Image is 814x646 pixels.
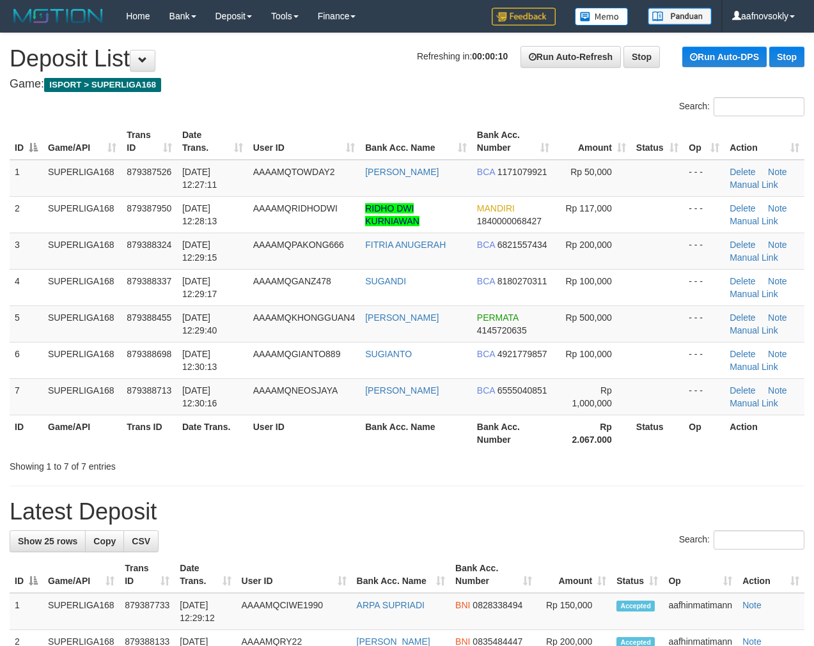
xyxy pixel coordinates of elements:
span: BCA [477,167,495,177]
a: Note [742,600,762,610]
th: Bank Acc. Number [472,415,554,451]
td: [DATE] 12:29:12 [175,593,236,630]
span: Rp 500,000 [565,312,611,323]
span: Show 25 rows [18,536,77,546]
td: SUPERLIGA168 [43,196,121,233]
label: Search: [679,97,804,116]
span: 879388324 [127,240,171,250]
a: Delete [730,385,755,396]
th: Trans ID: activate to sort column ascending [121,123,177,160]
th: ID: activate to sort column descending [10,123,43,160]
a: Stop [623,46,660,68]
span: [DATE] 12:30:16 [182,385,217,408]
th: Status: activate to sort column ascending [611,557,663,593]
a: [PERSON_NAME] [365,312,439,323]
td: 6 [10,342,43,378]
span: [DATE] 12:27:11 [182,167,217,190]
span: Copy 8180270311 to clipboard [497,276,547,286]
th: Game/API [43,415,121,451]
td: - - - [684,160,724,197]
span: ISPORT > SUPERLIGA168 [44,78,161,92]
td: 1 [10,593,43,630]
th: User ID: activate to sort column ascending [248,123,360,160]
a: Delete [730,312,755,323]
img: panduan.png [648,8,712,25]
strong: 00:00:10 [472,51,508,61]
th: Bank Acc. Number: activate to sort column ascending [450,557,537,593]
span: BCA [477,276,495,286]
a: Run Auto-Refresh [520,46,621,68]
span: BCA [477,385,495,396]
h1: Latest Deposit [10,499,804,525]
label: Search: [679,530,804,550]
a: ARPA SUPRIADI [357,600,425,610]
td: 1 [10,160,43,197]
span: Accepted [616,601,655,611]
span: 879387526 [127,167,171,177]
span: MANDIRI [477,203,515,213]
span: AAAAMQKHONGGUAN4 [253,312,355,323]
span: Copy 1171079921 to clipboard [497,167,547,177]
td: SUPERLIGA168 [43,233,121,269]
td: AAAAMQCIWE1990 [237,593,352,630]
a: SUGIANTO [365,349,412,359]
th: Op: activate to sort column ascending [663,557,737,593]
span: BCA [477,349,495,359]
span: BCA [477,240,495,250]
span: Rp 200,000 [565,240,611,250]
a: Manual Link [730,325,778,335]
span: AAAAMQNEOSJAYA [253,385,338,396]
h1: Deposit List [10,46,804,72]
a: Note [768,167,787,177]
td: - - - [684,378,724,415]
th: Date Trans.: activate to sort column ascending [177,123,248,160]
th: Game/API: activate to sort column ascending [43,557,120,593]
th: Bank Acc. Name: activate to sort column ascending [352,557,451,593]
td: SUPERLIGA168 [43,342,121,378]
a: RIDHO DWI KURNIAWAN [365,203,419,226]
span: [DATE] 12:29:17 [182,276,217,299]
span: Refreshing in: [417,51,508,61]
a: Show 25 rows [10,530,86,552]
span: CSV [132,536,150,546]
span: Rp 1,000,000 [572,385,612,408]
span: AAAAMQPAKONG666 [253,240,344,250]
span: 879388455 [127,312,171,323]
a: Delete [730,276,755,286]
a: Note [768,203,787,213]
th: Amount: activate to sort column ascending [537,557,611,593]
span: 879388698 [127,349,171,359]
span: Copy 4921779857 to clipboard [497,349,547,359]
h4: Game: [10,78,804,91]
td: - - - [684,233,724,269]
span: 879388337 [127,276,171,286]
a: Delete [730,203,755,213]
span: [DATE] 12:29:15 [182,240,217,263]
th: Trans ID: activate to sort column ascending [120,557,175,593]
a: Note [768,385,787,396]
a: Manual Link [730,216,778,226]
a: Delete [730,240,755,250]
th: Rp 2.067.000 [554,415,631,451]
span: Rp 100,000 [565,276,611,286]
th: Action [724,415,804,451]
span: [DATE] 12:30:13 [182,349,217,372]
input: Search: [714,530,804,550]
th: Game/API: activate to sort column ascending [43,123,121,160]
th: Action: activate to sort column ascending [737,557,804,593]
span: PERMATA [477,312,519,323]
th: Bank Acc. Number: activate to sort column ascending [472,123,554,160]
td: SUPERLIGA168 [43,593,120,630]
th: ID [10,415,43,451]
td: - - - [684,342,724,378]
td: SUPERLIGA168 [43,269,121,305]
span: AAAAMQGANZ478 [253,276,331,286]
span: [DATE] 12:29:40 [182,312,217,335]
th: Status [631,415,684,451]
th: ID: activate to sort column descending [10,557,43,593]
span: BNI [455,600,470,610]
span: Copy 1840000068427 to clipboard [477,216,542,226]
span: Copy [93,536,116,546]
a: Note [768,240,787,250]
th: Action: activate to sort column ascending [724,123,804,160]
